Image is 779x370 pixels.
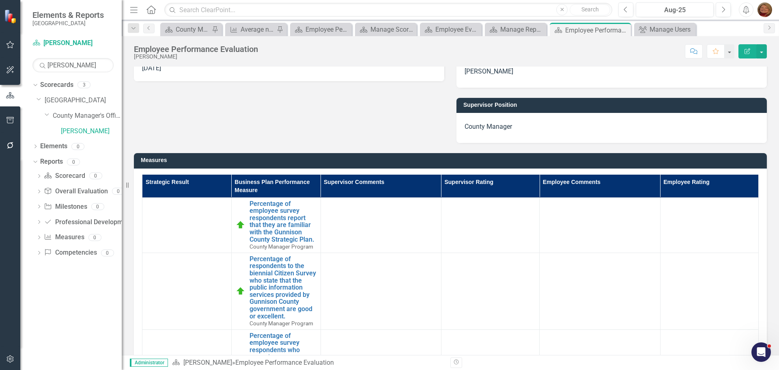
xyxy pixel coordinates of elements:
td: Double-Click to Edit Right Click for Context Menu [231,253,321,329]
div: [PERSON_NAME] [134,54,258,60]
p: County Manager [465,121,759,133]
a: Overall Evaluation [44,187,108,196]
div: Manage Scorecards [370,24,415,35]
div: Employee Performance Evaluation [134,45,258,54]
a: Employee Evaluation Navigation [422,24,480,35]
td: Double-Click to Edit [540,197,660,253]
td: Double-Click to Edit [321,253,441,329]
a: Manage Users [636,24,694,35]
div: 0 [112,188,125,195]
td: Double-Click to Edit [321,197,441,253]
h3: Supervisor Position [463,102,763,108]
iframe: Intercom live chat [751,342,771,362]
p: [PERSON_NAME] [465,65,759,78]
img: Katherine Haase [757,2,772,17]
div: County Manager's Office [176,24,210,35]
a: Competencies [44,248,97,257]
td: Double-Click to Edit Right Click for Context Menu [231,197,321,253]
div: Manage Users [650,24,694,35]
a: Elements [40,142,67,151]
div: 3 [77,82,90,89]
a: Milestones [44,202,87,212]
a: [PERSON_NAME] [61,127,122,136]
span: County Manager Program [250,320,313,327]
a: Percentage of employee survey respondents report that they are familiar with the Gunnison County ... [250,200,316,243]
td: Double-Click to Edit [441,197,539,253]
td: Double-Click to Edit [441,253,539,329]
td: Double-Click to Edit [660,197,758,253]
div: 0 [67,158,80,165]
div: 0 [88,234,101,241]
span: County Manager Program [250,243,313,250]
div: 0 [89,173,102,180]
div: » [172,358,444,368]
div: 0 [71,143,84,150]
small: [GEOGRAPHIC_DATA] [32,20,104,26]
div: Employee Performance Evaluation [565,25,629,35]
a: Percentage of respondents to the biennial Citizen Survey who state that the public information se... [250,255,316,320]
a: Scorecards [40,80,73,90]
a: Professional Development [44,218,132,227]
span: Administrator [130,359,168,367]
div: 0 [101,249,114,256]
img: On Target [236,220,245,230]
a: [PERSON_NAME] [32,39,114,48]
div: Aug-25 [639,5,711,15]
img: ClearPoint Strategy [4,9,18,24]
div: Employee Performance Evaluation [306,24,350,35]
div: Employee Performance Evaluation [235,359,334,366]
h3: Measures [141,157,763,163]
td: Double-Click to Edit [660,253,758,329]
p: [DATE] [142,64,436,73]
div: Employee Evaluation Navigation [435,24,480,35]
a: Measures [44,233,84,242]
input: Search Below... [32,58,114,72]
div: 0 [91,203,104,210]
a: Average number of days for BOCC minutes to be approved by the BOCC and made available to the public. [227,24,275,35]
input: Search ClearPoint... [164,3,612,17]
span: Search [581,6,599,13]
div: Average number of days for BOCC minutes to be approved by the BOCC and made available to the public. [241,24,275,35]
a: Manage Reports [487,24,544,35]
button: Search [570,4,610,15]
a: Reports [40,157,63,167]
td: Double-Click to Edit [540,253,660,329]
a: County Manager's Office [162,24,210,35]
a: [GEOGRAPHIC_DATA] [45,96,122,105]
a: Employee Performance Evaluation [292,24,350,35]
div: Manage Reports [500,24,544,35]
a: Manage Scorecards [357,24,415,35]
button: Aug-25 [636,2,714,17]
a: County Manager's Office [53,111,122,121]
a: Scorecard [44,171,85,181]
a: [PERSON_NAME] [183,359,232,366]
img: On Target [236,286,245,296]
span: Elements & Reports [32,10,104,20]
